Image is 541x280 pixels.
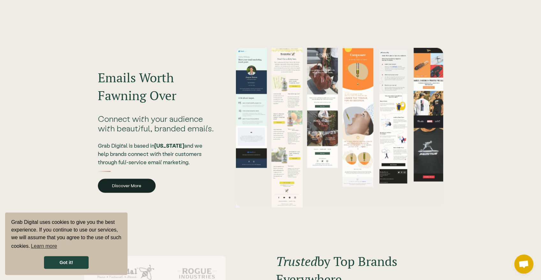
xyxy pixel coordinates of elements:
em: Trusted [276,252,317,269]
div: Open chat [514,254,533,274]
a: Discover More [98,179,156,193]
div: cookieconsent [5,212,128,275]
h2: Emails Worth Fawning Over [98,69,214,104]
div: Grab Digital is based in and we help brands connect with their customers through full-service ema... [98,141,214,166]
div: Connect with your audience with beautiful, branded emails. [98,114,214,133]
strong: [US_STATE] [154,142,184,149]
a: dismiss cookie message [44,256,89,269]
span: Grab Digital uses cookies to give you the best experience. If you continue to use our services, w... [11,218,121,251]
a: learn more about cookies [30,241,58,251]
